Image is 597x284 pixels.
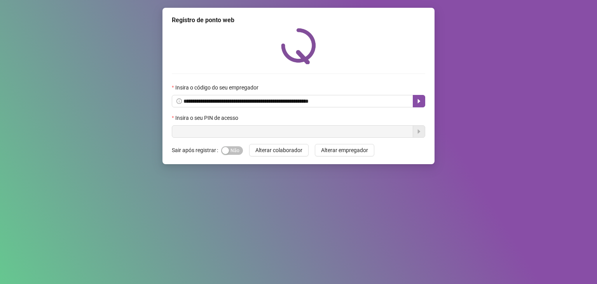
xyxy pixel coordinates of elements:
span: info-circle [176,98,182,104]
img: QRPoint [281,28,316,64]
span: caret-right [416,98,422,104]
span: Alterar empregador [321,146,368,154]
button: Alterar empregador [315,144,374,156]
button: Alterar colaborador [249,144,309,156]
span: Alterar colaborador [255,146,302,154]
label: Insira o seu PIN de acesso [172,114,243,122]
label: Sair após registrar [172,144,221,156]
div: Registro de ponto web [172,16,425,25]
label: Insira o código do seu empregador [172,83,264,92]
